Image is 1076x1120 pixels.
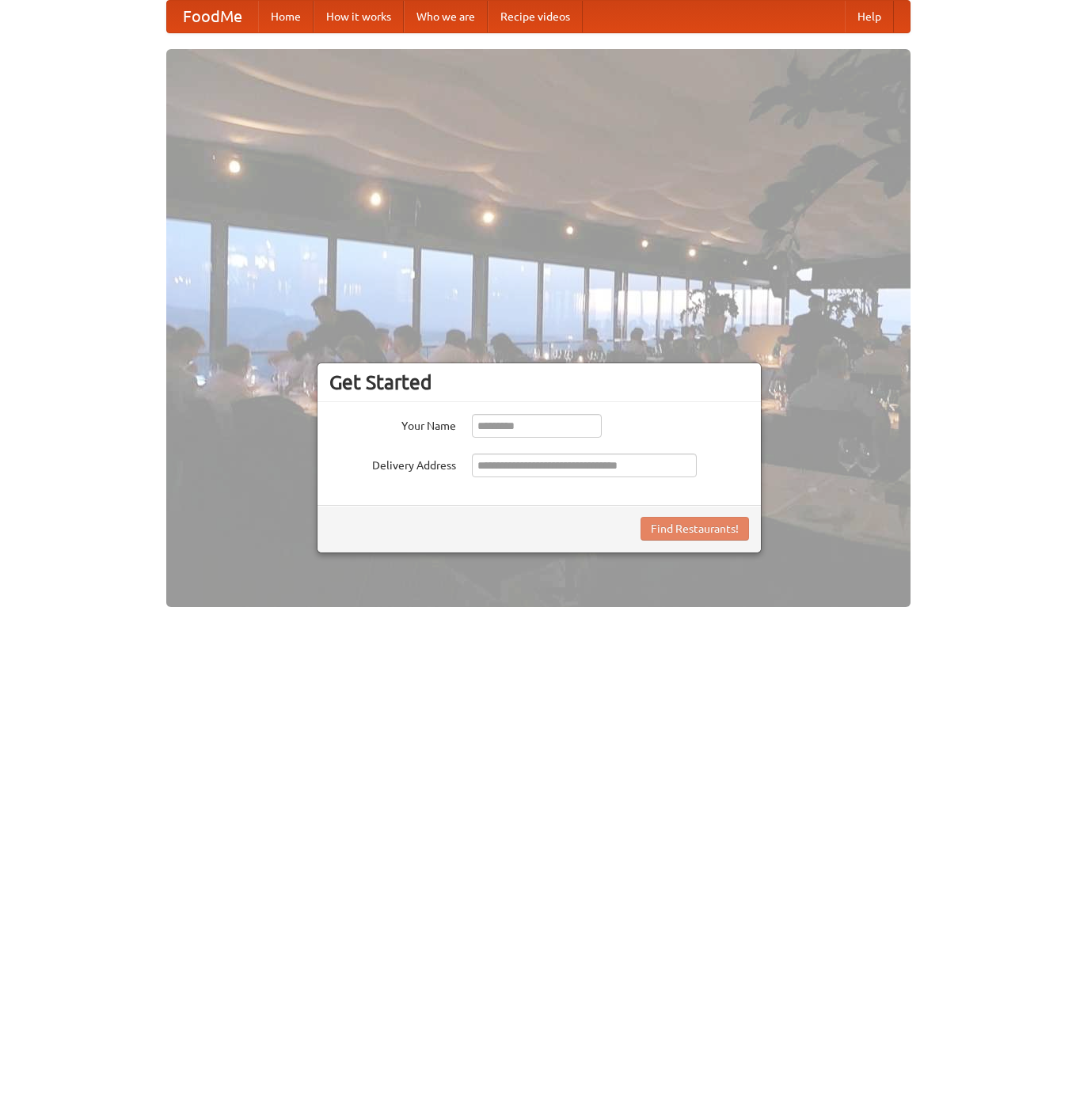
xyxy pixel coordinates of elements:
[329,370,749,394] h3: Get Started
[845,1,894,32] a: Help
[167,1,258,32] a: FoodMe
[404,1,488,32] a: Who we are
[314,1,404,32] a: How it works
[641,517,749,541] button: Find Restaurants!
[258,1,314,32] a: Home
[488,1,583,32] a: Recipe videos
[329,454,456,473] label: Delivery Address
[329,414,456,434] label: Your Name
